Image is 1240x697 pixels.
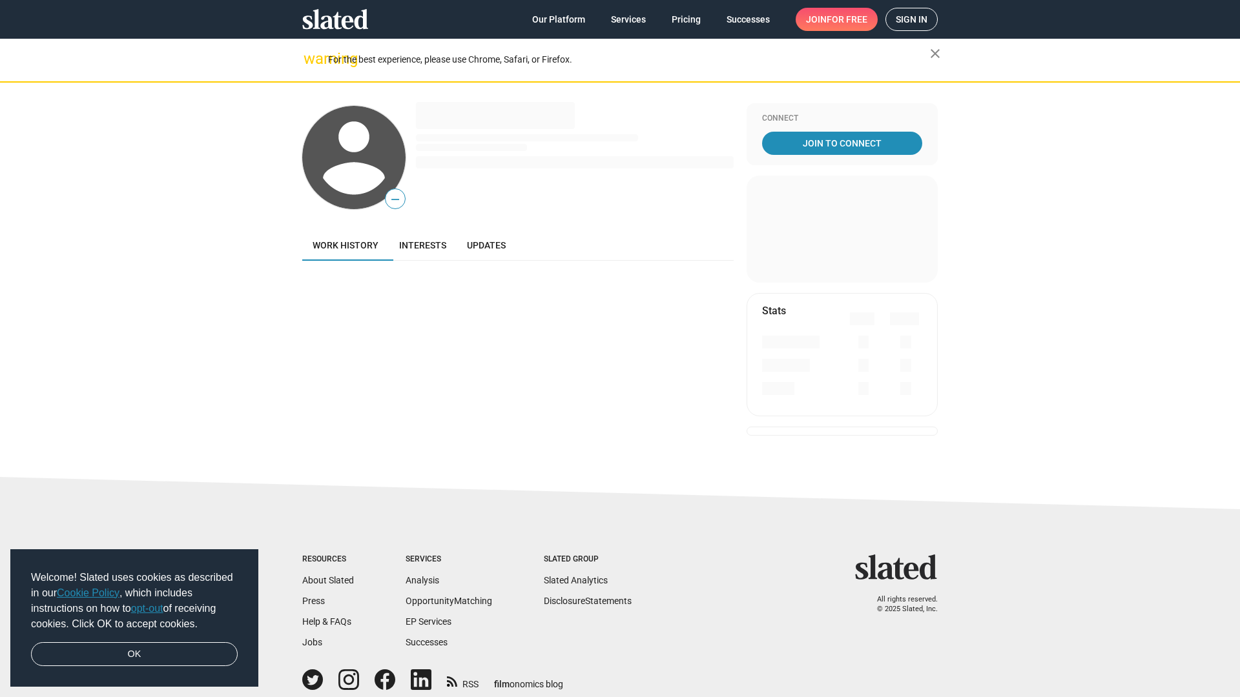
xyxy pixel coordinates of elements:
[313,240,378,250] span: Work history
[896,8,927,30] span: Sign in
[544,554,632,565] div: Slated Group
[885,8,938,31] a: Sign in
[302,616,351,627] a: Help & FAQs
[457,230,516,261] a: Updates
[302,637,322,647] a: Jobs
[806,8,867,31] span: Join
[304,51,319,66] mat-icon: warning
[727,8,770,31] span: Successes
[302,230,389,261] a: Work history
[131,603,163,614] a: opt-out
[302,596,325,606] a: Press
[661,8,711,31] a: Pricing
[447,671,479,691] a: RSS
[532,8,585,31] span: Our Platform
[386,191,405,208] span: —
[328,51,930,68] div: For the best experience, please use Chrome, Safari, or Firefox.
[302,554,354,565] div: Resources
[601,8,656,31] a: Services
[399,240,446,250] span: Interests
[611,8,646,31] span: Services
[406,554,492,565] div: Services
[406,575,439,585] a: Analysis
[494,679,510,689] span: film
[762,304,786,318] mat-card-title: Stats
[302,575,354,585] a: About Slated
[406,637,448,647] a: Successes
[927,46,943,61] mat-icon: close
[522,8,595,31] a: Our Platform
[863,595,938,614] p: All rights reserved. © 2025 Slated, Inc.
[716,8,780,31] a: Successes
[10,549,258,687] div: cookieconsent
[467,240,506,250] span: Updates
[31,570,238,632] span: Welcome! Slated uses cookies as described in our , which includes instructions on how to of recei...
[494,668,563,691] a: filmonomics blog
[762,114,922,124] div: Connect
[796,8,878,31] a: Joinfor free
[406,596,492,606] a: OpportunityMatching
[765,132,920,155] span: Join To Connect
[389,230,457,261] a: Interests
[544,575,608,585] a: Slated Analytics
[544,596,632,606] a: DisclosureStatements
[406,616,451,627] a: EP Services
[31,642,238,667] a: dismiss cookie message
[762,132,922,155] a: Join To Connect
[827,8,867,31] span: for free
[57,587,119,598] a: Cookie Policy
[672,8,701,31] span: Pricing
